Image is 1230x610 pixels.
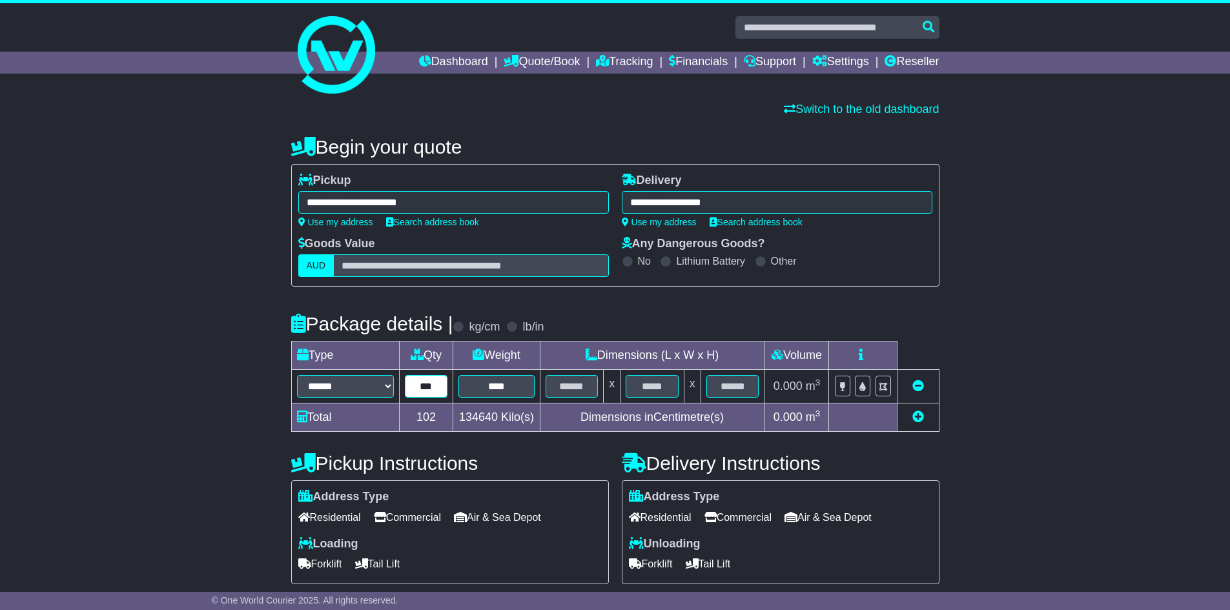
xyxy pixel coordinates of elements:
a: Dashboard [419,52,488,74]
sup: 3 [815,378,821,387]
a: Search address book [386,217,479,227]
a: Tracking [596,52,653,74]
label: AUD [298,254,334,277]
span: m [806,411,821,423]
span: Forklift [298,554,342,574]
span: Tail Lift [355,554,400,574]
td: x [604,370,620,403]
a: Financials [669,52,728,74]
span: 0.000 [774,411,803,423]
label: Other [771,255,797,267]
h4: Begin your quote [291,136,939,158]
td: Kilo(s) [453,403,540,432]
span: Tail Lift [686,554,731,574]
span: Air & Sea Depot [784,507,872,527]
a: Use my address [298,217,373,227]
h4: Pickup Instructions [291,452,609,474]
a: Search address book [710,217,803,227]
label: Lithium Battery [676,255,745,267]
h4: Package details | [291,313,453,334]
label: Any Dangerous Goods? [622,237,765,251]
span: Residential [298,507,361,527]
label: kg/cm [469,320,500,334]
span: Commercial [374,507,441,527]
label: Goods Value [298,237,375,251]
a: Switch to the old dashboard [784,103,939,116]
label: Loading [298,537,358,551]
span: 134640 [459,411,498,423]
td: Total [291,403,399,432]
td: x [684,370,701,403]
td: 102 [399,403,453,432]
a: Settings [812,52,869,74]
td: Dimensions (L x W x H) [540,341,764,370]
td: Qty [399,341,453,370]
label: Address Type [298,490,389,504]
span: m [806,380,821,392]
span: Forklift [629,554,673,574]
td: Type [291,341,399,370]
label: Address Type [629,490,720,504]
label: Unloading [629,537,701,551]
a: Add new item [912,411,924,423]
a: Use my address [622,217,697,227]
td: Volume [764,341,829,370]
span: © One World Courier 2025. All rights reserved. [212,595,398,605]
h4: Delivery Instructions [622,452,939,474]
a: Quote/Book [504,52,580,74]
a: Reseller [885,52,939,74]
label: No [638,255,651,267]
a: Support [744,52,796,74]
span: Residential [629,507,692,527]
span: Air & Sea Depot [454,507,541,527]
label: lb/in [522,320,544,334]
sup: 3 [815,409,821,418]
span: 0.000 [774,380,803,392]
span: Commercial [704,507,772,527]
a: Remove this item [912,380,924,392]
label: Pickup [298,174,351,188]
td: Dimensions in Centimetre(s) [540,403,764,432]
td: Weight [453,341,540,370]
label: Delivery [622,174,682,188]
